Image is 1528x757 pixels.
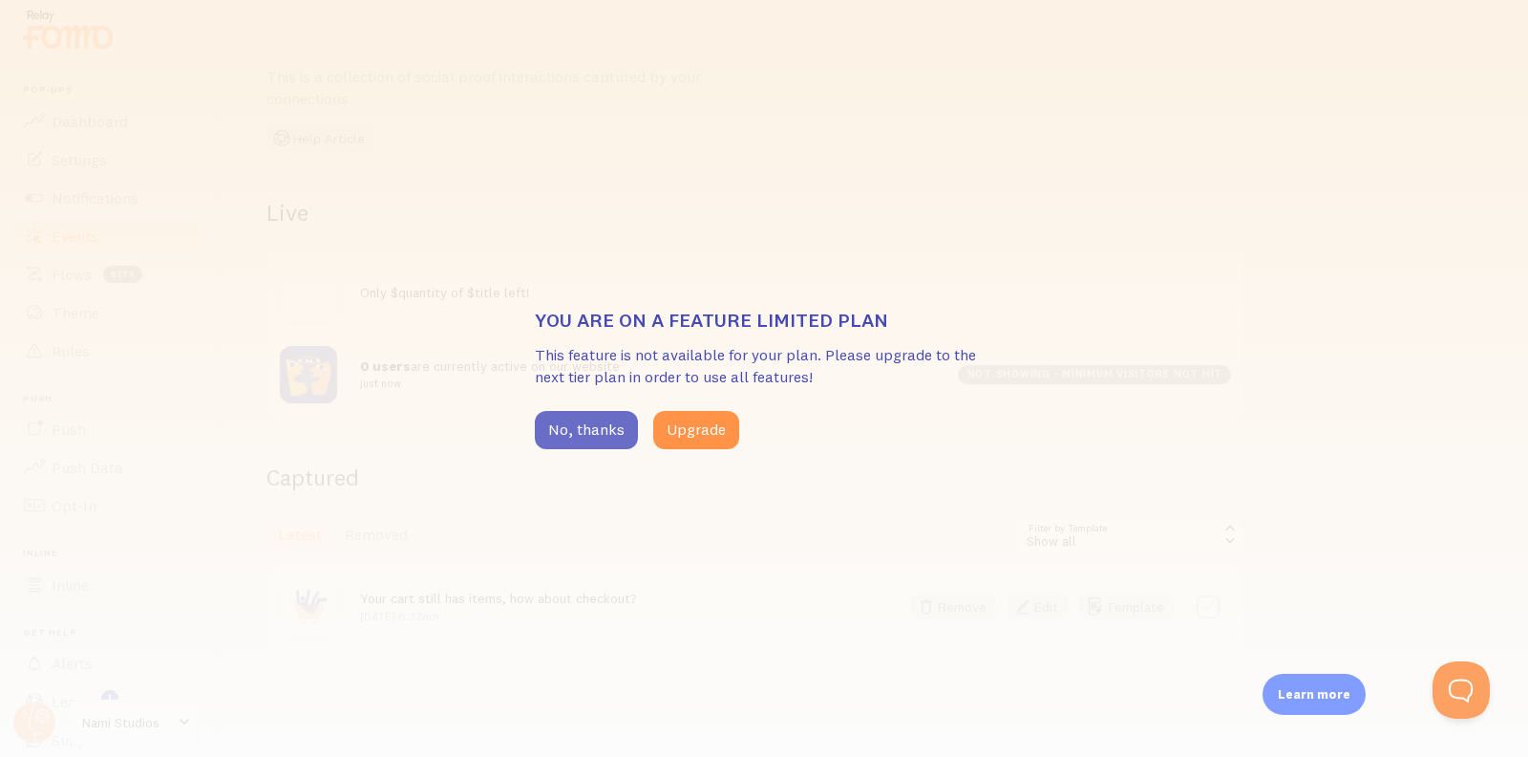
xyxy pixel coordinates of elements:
[535,308,993,333] h3: You are on a feature limited plan
[535,411,638,449] button: No, thanks
[1432,661,1490,719] iframe: Help Scout Beacon - Open
[1278,685,1350,703] p: Learn more
[1263,674,1366,715] div: Learn more
[653,411,739,449] button: Upgrade
[535,344,993,388] p: This feature is not available for your plan. Please upgrade to the next tier plan in order to use...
